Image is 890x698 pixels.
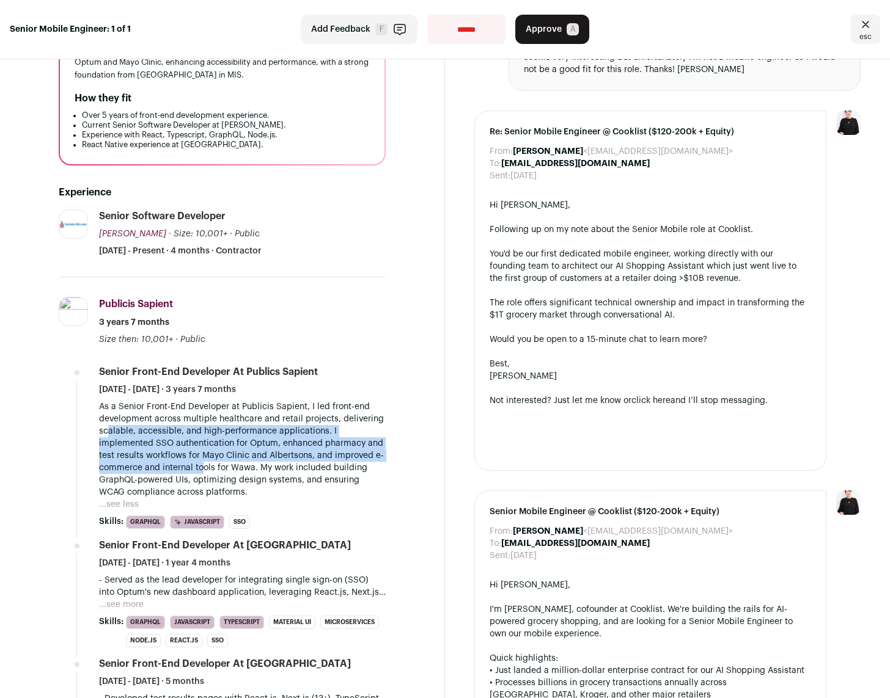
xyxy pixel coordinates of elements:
li: Over 5 years of front-end development experience. [82,111,370,120]
span: [DATE] - Present · 4 months · Contractor [99,245,262,257]
div: The role offers significant technical ownership and impact in transforming the $1T grocery market... [490,297,811,321]
dd: <[EMAIL_ADDRESS][DOMAIN_NAME]> [513,145,733,158]
span: esc [859,32,872,42]
span: Skills: [99,616,123,628]
button: Add Feedback F [301,15,417,44]
a: Close [851,15,880,44]
span: Senior Mobile Engineer @ Cooklist ($120-200k + Equity) [490,506,811,518]
div: Best, [490,358,811,370]
span: [PERSON_NAME] [99,230,166,238]
div: Led front-end development at Publicis Sapient for companies like Optum and Mayo Clinic, enhancing... [75,43,370,81]
span: A [567,23,579,35]
li: GraphQL [126,515,165,529]
b: [PERSON_NAME] [513,147,583,156]
h2: How they fit [75,91,131,106]
button: ...see more [99,598,144,611]
li: TypeScript [219,616,264,629]
img: 9240684-medium_jpg [836,490,861,515]
li: React.js [166,634,202,647]
span: Size then: 10,001+ [99,335,173,344]
img: ac869ae86938bf821fcfbd0907cb03612c659b10312d52c1bbcb1229fcb58405.jpg [59,220,87,229]
img: 9240684-medium_jpg [836,111,861,135]
dt: To: [490,537,501,550]
span: · [175,333,178,346]
b: [EMAIL_ADDRESS][DOMAIN_NAME] [501,539,650,548]
b: [EMAIL_ADDRESS][DOMAIN_NAME] [501,159,650,168]
span: Re: Senior Mobile Engineer @ Cooklist ($120-200k + Equity) [490,126,811,138]
button: Approve A [515,15,589,44]
div: [PERSON_NAME] [490,370,811,382]
li: Experience with React, Typescript, GraphQL, Node.js. [82,130,370,140]
span: [DATE] - [DATE] · 5 months [99,675,204,688]
span: Skills: [99,515,123,528]
div: Would you be open to a 15-minute chat to learn more? [490,333,811,346]
dt: From: [490,145,513,158]
dd: [DATE] [510,170,537,182]
dt: Sent: [490,170,510,182]
div: • Just landed a million-dollar enterprise contract for our AI Shopping Assistant [490,664,811,677]
div: Hi [PERSON_NAME], [490,579,811,591]
span: Public [180,335,205,344]
li: React Native experience at [GEOGRAPHIC_DATA]. [82,140,370,150]
span: · [230,228,232,240]
div: Hi [PERSON_NAME], [490,199,811,211]
dt: To: [490,158,501,170]
li: Node.js [126,634,161,647]
div: You'd be our first dedicated mobile engineer, working directly with our founding team to architec... [490,248,811,285]
span: F [375,23,388,35]
p: As a Senior Front-End Developer at Publicis Sapient, I led front-end development across multiple ... [99,401,386,498]
span: Add Feedback [311,23,370,35]
li: Current Senior Software Developer at [PERSON_NAME]. [82,120,370,130]
li: JavaScript [170,616,215,629]
strong: Senior Mobile Engineer: 1 of 1 [10,23,131,35]
button: ...see less [99,498,139,511]
div: Not interested? Just let me know or and I’ll stop messaging. [490,394,811,407]
li: SSO [207,634,228,647]
li: JavaScript [170,515,224,529]
span: [DATE] - [DATE] · 1 year 4 months [99,557,230,569]
a: click here [631,396,671,405]
p: - Served as the lead developer for integrating single sign-on (SSO) into Optum's new dashboard ap... [99,574,386,598]
li: GraphQL [126,616,165,629]
b: [PERSON_NAME] [513,527,583,536]
li: Microservices [320,616,379,629]
li: Material UI [269,616,315,629]
dt: From: [490,525,513,537]
span: · Size: 10,001+ [169,230,227,238]
div: I'm [PERSON_NAME], cofounder at Cooklist. We're building the rails for AI-powered grocery shoppin... [490,603,811,640]
li: SSO [229,515,250,529]
img: a7b7c34b03acdda6214e9fb3a1e09612e3f2c3fa2df019258de243c0702d3a06.svg [59,297,87,325]
span: Publicis Sapient [99,299,173,309]
div: Following up on my note about the Senior Mobile role at Cooklist. [490,224,811,236]
div: Senior Front-End Developer at Publics Sapient [99,365,318,379]
div: Quick highlights: [490,652,811,664]
span: Approve [526,23,562,35]
div: Senior Front-End Developer at [GEOGRAPHIC_DATA] [99,539,351,552]
dd: <[EMAIL_ADDRESS][DOMAIN_NAME]> [513,525,733,537]
span: Public [235,230,260,238]
div: Senior Software Developer [99,209,226,223]
h2: Experience [59,185,386,200]
dd: [DATE] [510,550,537,562]
span: 3 years 7 months [99,316,169,329]
div: Senior Front-End Developer at [GEOGRAPHIC_DATA] [99,657,351,671]
dt: Sent: [490,550,510,562]
span: [DATE] - [DATE] · 3 years 7 months [99,384,236,396]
